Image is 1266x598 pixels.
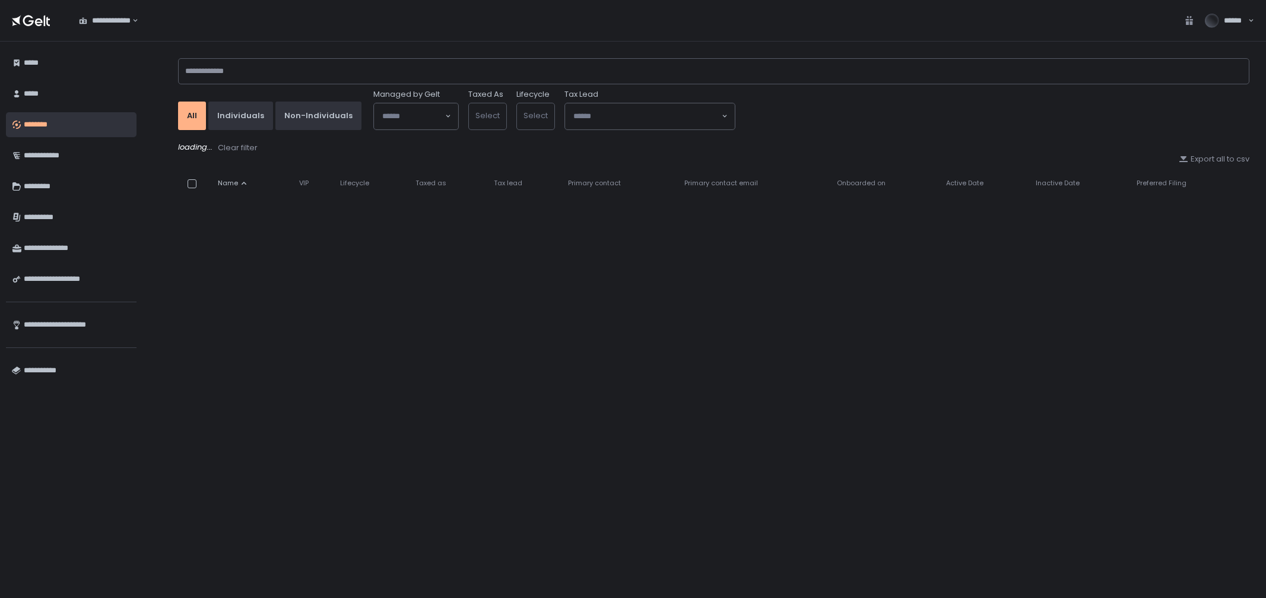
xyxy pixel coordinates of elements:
[71,8,138,33] div: Search for option
[475,110,500,121] span: Select
[340,179,369,188] span: Lifecycle
[178,142,1249,154] div: loading...
[415,179,446,188] span: Taxed as
[564,89,598,100] span: Tax Lead
[299,179,309,188] span: VIP
[218,143,258,153] div: Clear filter
[523,110,548,121] span: Select
[494,179,522,188] span: Tax lead
[1137,179,1186,188] span: Preferred Filing
[374,103,458,129] div: Search for option
[573,110,721,122] input: Search for option
[382,110,444,122] input: Search for option
[684,179,758,188] span: Primary contact email
[208,102,273,130] button: Individuals
[373,89,440,100] span: Managed by Gelt
[516,89,550,100] label: Lifecycle
[178,102,206,130] button: All
[468,89,503,100] label: Taxed As
[187,110,197,121] div: All
[837,179,886,188] span: Onboarded on
[1179,154,1249,164] button: Export all to csv
[1036,179,1080,188] span: Inactive Date
[946,179,983,188] span: Active Date
[217,142,258,154] button: Clear filter
[284,110,353,121] div: Non-Individuals
[565,103,735,129] div: Search for option
[218,179,238,188] span: Name
[217,110,264,121] div: Individuals
[568,179,621,188] span: Primary contact
[275,102,361,130] button: Non-Individuals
